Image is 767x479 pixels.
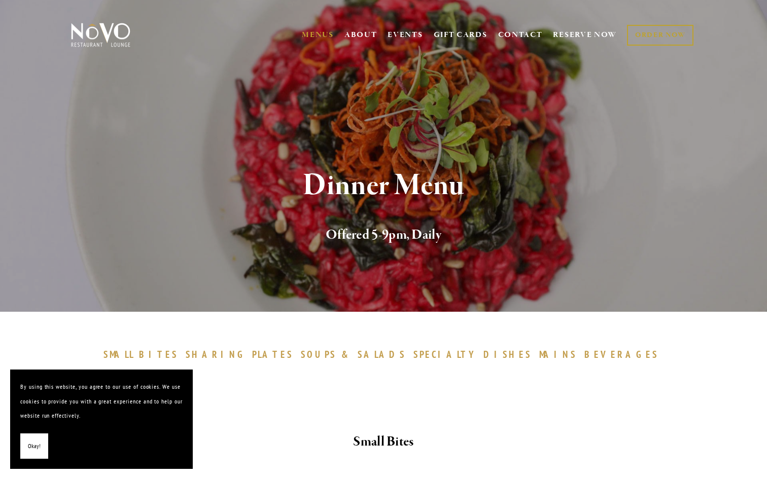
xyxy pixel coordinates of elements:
[413,348,478,360] span: SPECIALTY
[103,348,183,360] a: SMALLBITES
[358,348,406,360] span: SALADS
[539,348,577,360] span: MAINS
[186,348,248,360] span: SHARING
[20,380,183,423] p: By using this website, you agree to our use of cookies. We use cookies to provide you with a grea...
[584,348,664,360] a: BEVERAGES
[88,225,679,246] h2: Offered 5-9pm, Daily
[252,348,293,360] span: PLATES
[344,30,377,40] a: ABOUT
[388,30,423,40] a: EVENTS
[584,348,658,360] span: BEVERAGES
[434,25,487,45] a: GIFT CARDS
[103,348,134,360] span: SMALL
[301,348,411,360] a: SOUPS&SALADS
[483,348,532,360] span: DISHES
[20,433,48,459] button: Okay!
[139,348,178,360] span: BITES
[498,25,543,45] a: CONTACT
[539,348,582,360] a: MAINS
[28,439,41,454] span: Okay!
[413,348,536,360] a: SPECIALTYDISHES
[301,348,336,360] span: SOUPS
[627,25,693,46] a: ORDER NOW
[302,30,334,40] a: MENUS
[553,25,617,45] a: RESERVE NOW
[88,169,679,202] h1: Dinner Menu
[69,22,132,48] img: Novo Restaurant &amp; Lounge
[10,370,193,469] section: Cookie banner
[353,433,413,451] strong: Small Bites
[341,348,353,360] span: &
[186,348,298,360] a: SHARINGPLATES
